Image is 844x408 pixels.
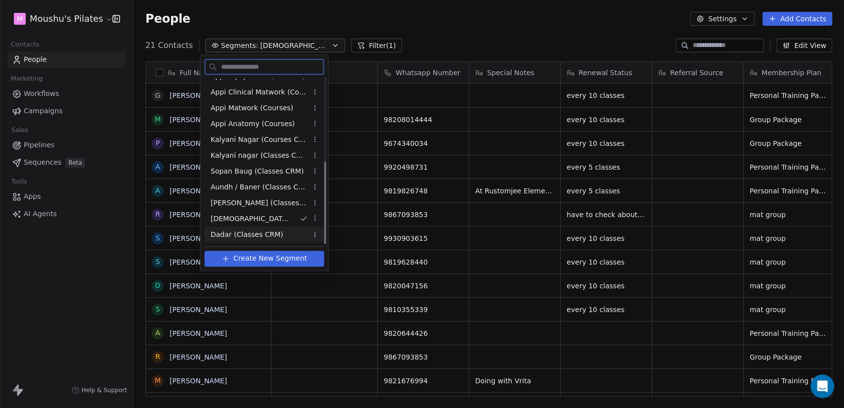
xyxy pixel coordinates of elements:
button: Create New Segment [204,251,324,267]
span: Aundh / Baner (Classes CRM) [210,182,307,192]
span: [PERSON_NAME] (Classes CRM) [210,198,307,208]
span: Appi Anatomy (Courses) [210,119,294,129]
span: Dadar (Classes CRM) [210,229,283,240]
span: Appi Clinical Matwork (Courses) [210,87,307,97]
span: Create New Segment [233,253,307,264]
span: [DEMOGRAPHIC_DATA] (Classes CRM) [210,214,291,224]
span: Appi Equipments (Courses) [210,71,305,82]
span: Kalyani nagar (Classes CRM) [210,150,307,161]
span: Appi Matwork (Courses) [210,103,293,113]
span: Sopan Baug (Classes CRM) [210,166,303,177]
span: Kalyani Nagar (Courses CRM) [210,135,307,145]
